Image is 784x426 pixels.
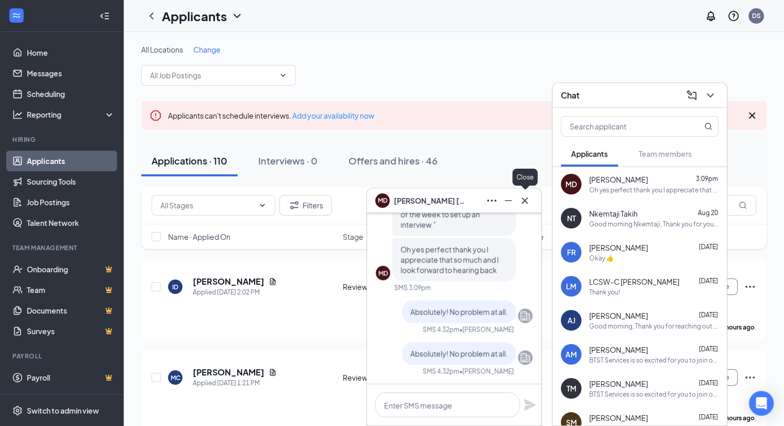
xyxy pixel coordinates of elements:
svg: ComposeMessage [686,89,698,102]
span: • [PERSON_NAME] [459,325,514,334]
div: Applications · 110 [152,154,227,167]
div: Oh yes perfect thank you I appreciate that so much and I look forward to hearing back [589,186,719,194]
b: 3 hours ago [721,414,755,422]
div: MD [378,269,388,277]
div: LM [566,281,576,291]
svg: Filter [288,199,301,211]
div: TM [566,383,576,394]
a: Messages [27,63,115,84]
div: MD [565,179,577,189]
svg: WorkstreamLogo [11,10,22,21]
svg: ChevronDown [279,71,287,79]
div: Team Management [12,243,113,252]
div: SMS 4:32pm [423,367,459,375]
div: SMS 3:09pm [394,283,431,292]
div: FR [567,247,576,257]
div: MC [171,373,180,382]
div: Close [512,169,538,186]
svg: Ellipses [744,281,756,293]
span: [DATE] [699,311,718,319]
div: Reporting [27,109,115,120]
a: OnboardingCrown [27,259,115,280]
button: Plane [524,399,536,411]
span: Applicants [571,149,608,158]
a: Scheduling [27,84,115,104]
svg: QuestionInfo [727,10,740,22]
span: Change [193,45,221,54]
svg: MagnifyingGlass [739,201,747,209]
a: TeamCrown [27,280,115,300]
div: Payroll [12,352,113,361]
a: Job Postings [27,192,115,212]
span: [PERSON_NAME] [589,310,648,321]
svg: Cross [519,194,531,207]
svg: ChevronLeft [145,10,158,22]
svg: Cross [746,109,758,122]
div: Offers and hires · 46 [348,154,438,167]
div: Thank you! [589,288,620,297]
svg: MagnifyingGlass [704,122,712,130]
span: [DATE] [699,379,718,387]
a: DocumentsCrown [27,300,115,321]
svg: Document [269,368,277,376]
div: AJ [568,315,575,325]
span: 3:09pm [696,175,718,183]
button: ChevronDown [702,87,719,104]
span: [PERSON_NAME] [PERSON_NAME] [394,195,466,206]
a: Applicants [27,151,115,171]
svg: ChevronDown [231,10,243,22]
a: Sourcing Tools [27,171,115,192]
div: Interviews · 0 [258,154,318,167]
span: [PERSON_NAME] [589,413,648,423]
div: SMS 4:32pm [423,325,459,334]
div: Applied [DATE] 2:02 PM [193,287,277,298]
h1: Applicants [162,7,227,25]
span: Aug 20 [698,209,718,217]
span: [PERSON_NAME] [589,345,648,355]
span: Oh yes perfect thank you I appreciate that so much and I look forward to hearing back [401,244,499,274]
span: [PERSON_NAME] [589,174,648,185]
div: Good morning, Thank you for reaching out. I do apologize for the delay in response, as I was on v... [589,322,719,331]
div: Review Stage [343,282,427,292]
input: All Stages [160,200,254,211]
a: SurveysCrown [27,321,115,341]
a: Home [27,42,115,63]
span: • [PERSON_NAME] [459,367,514,375]
span: [DATE] [699,345,718,353]
svg: Company [519,309,531,322]
div: ID [172,283,178,291]
div: Good morning Nkemtaji, Thank you for your interest in the Nurse Practitioner position with BTST S... [589,220,719,228]
span: Name · Applied On [168,232,230,242]
div: Applied [DATE] 1:21 PM [193,378,277,388]
span: LCSW-C [PERSON_NAME] [589,276,679,287]
span: [DATE] [699,277,718,285]
svg: Ellipses [744,371,756,384]
button: Minimize [500,192,516,209]
div: DS [752,11,761,20]
svg: Analysis [12,109,23,120]
button: Cross [516,192,533,209]
div: AM [565,349,577,359]
a: Talent Network [27,212,115,233]
div: Open Intercom Messenger [749,391,774,416]
button: Ellipses [483,192,500,209]
button: ComposeMessage [683,87,700,104]
span: Applicants can't schedule interviews. [168,111,374,120]
svg: Notifications [705,10,717,22]
svg: Error [149,109,162,122]
div: Hiring [12,135,113,144]
input: Search applicant [561,117,683,136]
svg: Document [269,277,277,286]
div: BTST Services is so excited for you to join our team! Do you know anyone else who might be intere... [589,390,719,399]
h3: Chat [561,90,579,101]
button: Filter Filters [279,195,332,216]
input: All Job Postings [150,70,275,81]
div: NT [567,213,576,223]
span: [DATE] [699,243,718,251]
svg: Ellipses [486,194,498,207]
svg: ChevronDown [258,201,266,209]
b: 2 hours ago [721,323,755,331]
span: Absolutely! No problem at all. [410,349,508,358]
svg: Minimize [502,194,514,207]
